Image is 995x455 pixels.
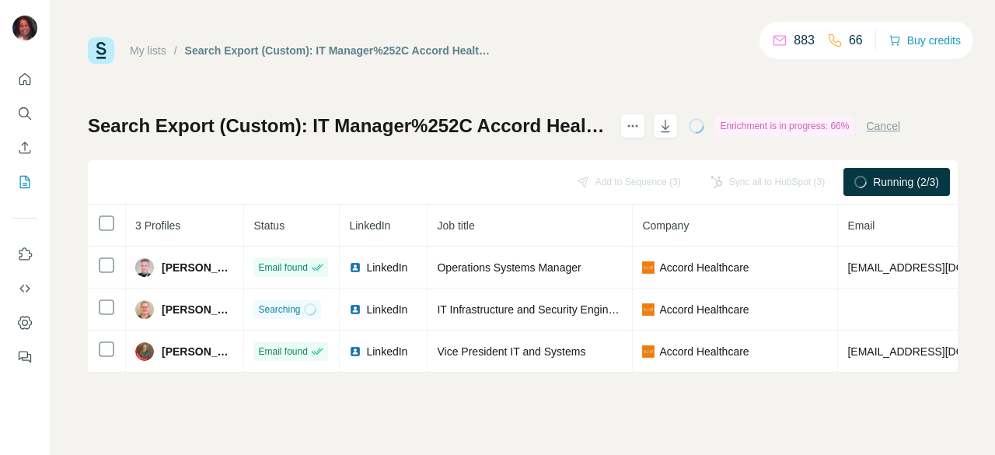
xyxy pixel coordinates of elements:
h1: Search Export (Custom): IT Manager%252C Accord Healthcare - [DATE] 11:51 [88,114,606,138]
span: IT Infrastructure and Security Engineer [437,303,623,316]
span: Vice President IT and Systems [437,345,585,358]
span: LinkedIn [366,302,407,317]
span: Company [642,219,689,232]
img: Surfe Logo [88,37,114,64]
a: My lists [130,44,166,57]
img: company-logo [642,303,655,316]
span: Accord Healthcare [659,344,749,359]
div: Enrichment is in progress: 66% [715,117,854,135]
img: LinkedIn logo [349,303,361,316]
span: LinkedIn [366,260,407,275]
button: Buy credits [889,30,961,51]
span: Email found [258,261,307,275]
button: actions [620,114,645,138]
span: 3 Profiles [135,219,180,232]
img: Avatar [135,342,154,361]
span: Operations Systems Manager [437,261,581,274]
span: Email found [258,345,307,359]
span: Accord Healthcare [659,302,749,317]
img: Avatar [12,16,37,40]
span: [PERSON_NAME] [162,302,234,317]
span: LinkedIn [366,344,407,359]
button: Feedback [12,343,37,371]
span: Running (2/3) [873,174,939,190]
span: [PERSON_NAME] [162,344,234,359]
span: LinkedIn [349,219,390,232]
p: 66 [849,31,863,50]
span: Searching [258,303,300,317]
li: / [174,43,177,58]
p: 883 [794,31,815,50]
div: Search Export (Custom): IT Manager%252C Accord Healthcare - [DATE] 11:51 [185,43,494,58]
button: Dashboard [12,309,37,337]
button: Use Surfe API [12,275,37,303]
img: Avatar [135,300,154,319]
span: Email [847,219,875,232]
span: [PERSON_NAME] [162,260,234,275]
button: Quick start [12,65,37,93]
button: Cancel [866,118,900,134]
span: Job title [437,219,474,232]
button: My lists [12,168,37,196]
button: Search [12,100,37,128]
button: Enrich CSV [12,134,37,162]
img: company-logo [642,345,655,358]
span: Status [253,219,285,232]
button: Use Surfe on LinkedIn [12,240,37,268]
img: LinkedIn logo [349,261,361,274]
span: Accord Healthcare [659,260,749,275]
img: Avatar [135,258,154,277]
img: LinkedIn logo [349,345,361,358]
img: company-logo [642,261,655,274]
